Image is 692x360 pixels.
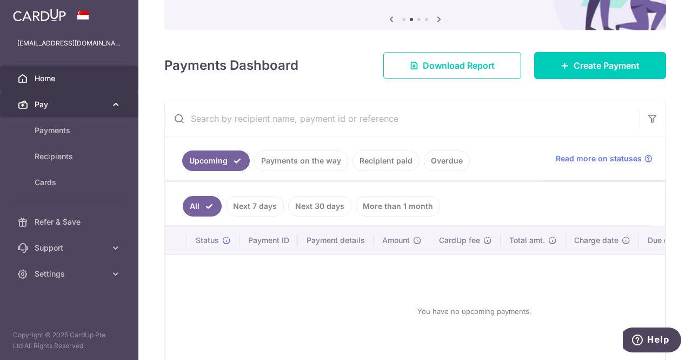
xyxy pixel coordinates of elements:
[439,235,480,246] span: CardUp fee
[35,125,106,136] span: Payments
[35,73,106,84] span: Home
[556,153,642,164] span: Read more on statuses
[648,235,680,246] span: Due date
[196,235,219,246] span: Status
[17,38,121,49] p: [EMAIL_ADDRESS][DOMAIN_NAME]
[382,235,410,246] span: Amount
[574,59,640,72] span: Create Payment
[165,101,640,136] input: Search by recipient name, payment id or reference
[623,328,681,355] iframe: Opens a widget where you can find more information
[183,196,222,217] a: All
[288,196,351,217] a: Next 30 days
[556,153,653,164] a: Read more on statuses
[356,196,440,217] a: More than 1 month
[509,235,545,246] span: Total amt.
[182,150,250,171] a: Upcoming
[352,150,420,171] a: Recipient paid
[35,269,106,279] span: Settings
[423,59,495,72] span: Download Report
[35,99,106,110] span: Pay
[534,52,666,79] a: Create Payment
[35,177,106,188] span: Cards
[35,243,106,253] span: Support
[383,52,521,79] a: Download Report
[239,226,298,254] th: Payment ID
[226,196,284,217] a: Next 7 days
[35,151,106,162] span: Recipients
[298,226,374,254] th: Payment details
[254,150,348,171] a: Payments on the way
[164,56,298,75] h4: Payments Dashboard
[574,235,618,246] span: Charge date
[424,150,470,171] a: Overdue
[13,9,66,22] img: CardUp
[35,217,106,227] span: Refer & Save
